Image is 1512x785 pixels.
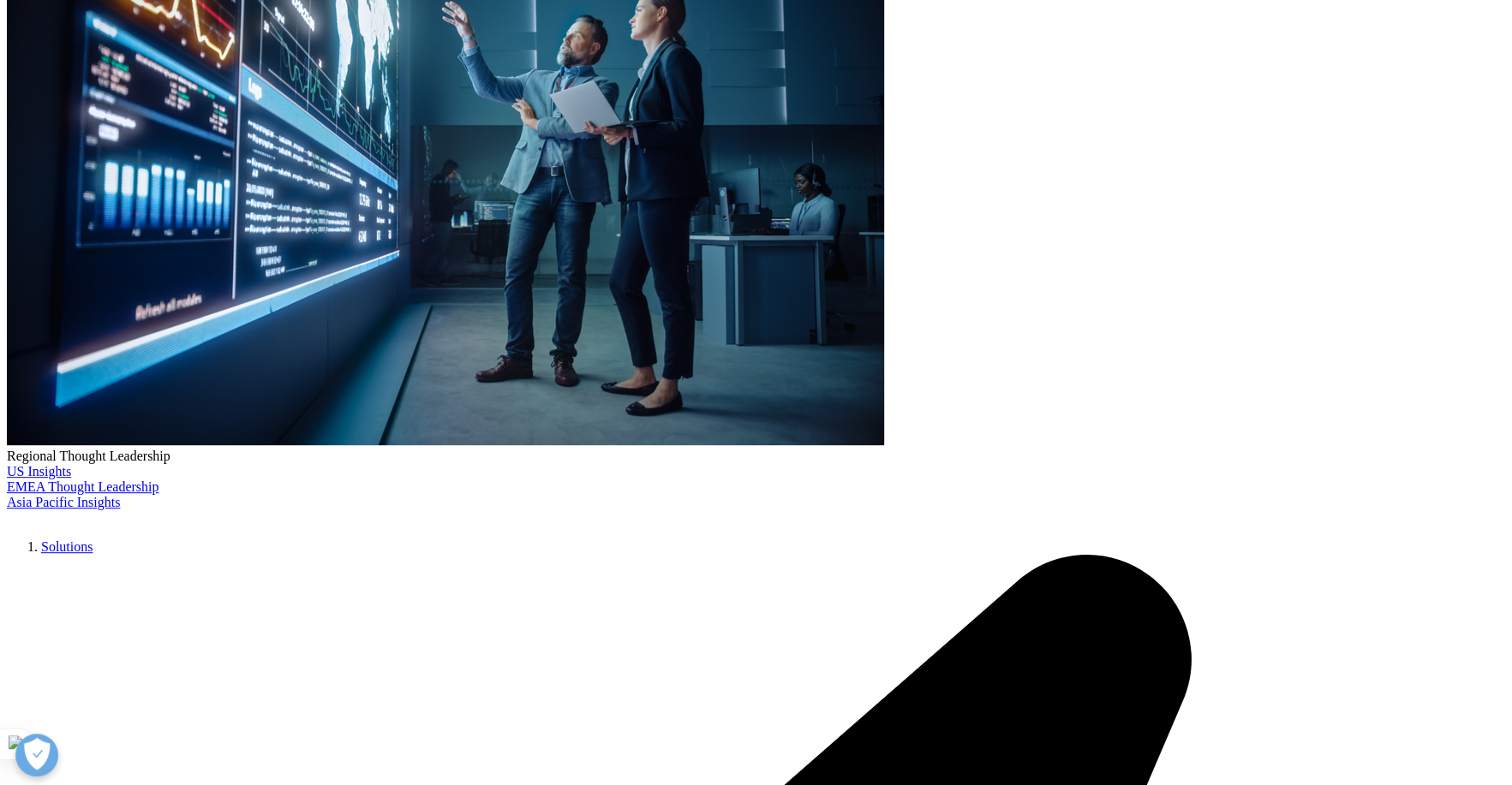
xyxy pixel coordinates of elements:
[7,449,1505,464] div: Regional Thought Leadership
[7,479,158,494] a: EMEA Thought Leadership
[15,734,58,776] button: Open Preferences
[7,464,71,479] a: US Insights
[41,539,93,554] a: Solutions
[7,495,120,509] a: Asia Pacific Insights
